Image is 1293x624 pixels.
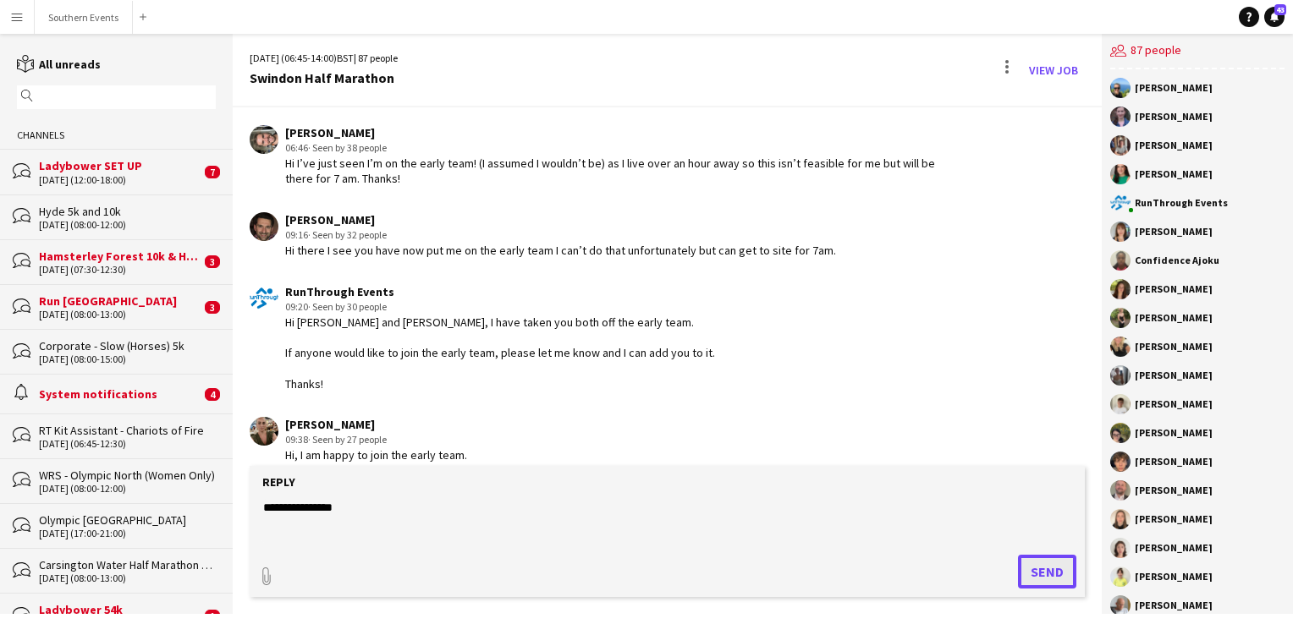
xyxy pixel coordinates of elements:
div: [PERSON_NAME] [1135,83,1213,93]
div: [PERSON_NAME] [1135,514,1213,524]
span: 3 [205,255,220,268]
div: Corporate - Slow (Horses) 5k [39,338,216,353]
div: [PERSON_NAME] [1135,169,1213,179]
div: [PERSON_NAME] [1135,543,1213,553]
span: · Seen by 32 people [308,228,387,241]
span: 3 [205,301,220,314]
span: 7 [205,166,220,178]
label: Reply [262,474,295,490]
div: Carsington Water Half Marathon & 10km [39,557,216,572]
div: [PERSON_NAME] [285,125,945,140]
div: [PERSON_NAME] [1135,428,1213,438]
a: 43 [1264,7,1285,27]
div: [PERSON_NAME] [1135,457,1213,467]
span: · Seen by 27 people [308,433,387,446]
span: 4 [205,388,220,401]
button: Southern Events [35,1,133,34]
span: 43 [1274,4,1286,15]
div: Hi I’ve just seen I’m on the early team! (I assumed I wouldn’t be) as I live over an hour away so... [285,156,945,186]
div: [DATE] (08:00-12:00) [39,483,216,495]
div: [DATE] (08:00-13:00) [39,572,216,584]
div: [DATE] (08:00-12:00) [39,219,216,231]
div: System notifications [39,386,201,402]
div: Confidence Ajoku [1135,255,1219,265]
div: 87 people [1110,34,1285,69]
div: [PERSON_NAME] [1135,342,1213,352]
div: [DATE] (06:45-12:30) [39,438,216,450]
div: Hi there I see you have now put me on the early team I can’t do that unfortunately but can get to... [285,243,836,258]
div: [PERSON_NAME] [1135,227,1213,237]
div: [PERSON_NAME] [1135,572,1213,582]
div: [DATE] (08:00-15:00) [39,353,216,365]
div: Ladybower 54k [39,602,201,617]
div: [PERSON_NAME] [285,212,836,227]
div: Hi, I am happy to join the early team. [285,447,467,463]
button: Send [1018,555,1076,588]
div: Hi [PERSON_NAME] and [PERSON_NAME], I have taken you both off the early team. If anyone would lik... [285,315,715,391]
div: [PERSON_NAME] [1135,600,1213,610]
div: 09:16 [285,227,836,243]
div: RunThrough Events [1135,198,1228,208]
div: [DATE] (07:30-12:30) [39,264,201,276]
div: Hyde 5k and 10k [39,204,216,219]
span: · Seen by 30 people [308,300,387,313]
div: Ladybower SET UP [39,158,201,173]
div: [DATE] (12:00-18:00) [39,174,201,186]
div: [PERSON_NAME] [1135,284,1213,294]
div: [PERSON_NAME] [1135,112,1213,122]
a: All unreads [17,57,101,72]
div: 09:38 [285,432,467,447]
div: RT Kit Assistant - Chariots of Fire [39,423,216,438]
div: [PERSON_NAME] [285,417,467,432]
span: · Seen by 38 people [308,141,387,154]
span: 1 [205,610,220,622]
a: View Job [1022,57,1085,84]
div: WRS - Olympic North (Women Only) [39,468,216,483]
div: RunThrough Events [285,284,715,299]
div: Run [GEOGRAPHIC_DATA] [39,293,201,309]
div: Olympic [GEOGRAPHIC_DATA] [39,512,216,528]
div: [PERSON_NAME] [1135,485,1213,495]
div: [PERSON_NAME] [1135,370,1213,380]
div: [DATE] (06:45-14:00) | 87 people [250,51,398,66]
div: [DATE] (17:00-21:00) [39,528,216,539]
div: [DATE] (08:00-13:00) [39,309,201,320]
div: 06:46 [285,140,945,156]
div: [PERSON_NAME] [1135,140,1213,151]
div: [PERSON_NAME] [1135,399,1213,409]
div: Hamsterley Forest 10k & Half Marathon [39,249,201,264]
div: [PERSON_NAME] [1135,313,1213,323]
div: 09:20 [285,299,715,315]
div: Swindon Half Marathon [250,70,398,85]
span: BST [337,52,354,64]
